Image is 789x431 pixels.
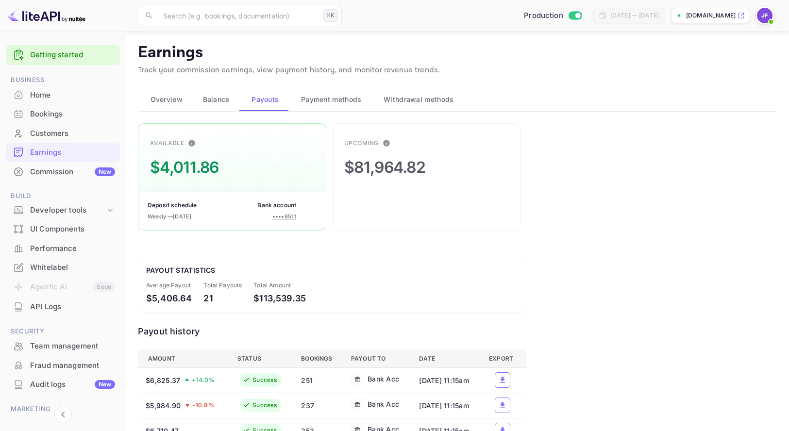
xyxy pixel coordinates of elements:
[30,418,115,430] div: Promo codes
[419,375,473,385] div: [DATE] 11:15am
[6,105,120,124] div: Bookings
[411,349,481,367] th: Date
[148,201,197,210] div: Deposit schedule
[146,265,518,275] div: Payout Statistics
[138,88,777,111] div: scrollable auto tabs example
[30,205,105,216] div: Developer tools
[6,191,120,201] span: Build
[6,298,120,315] a: API Logs
[8,8,85,23] img: LiteAPI logo
[230,349,293,367] th: Status
[6,75,120,85] span: Business
[6,239,120,257] a: Performance
[157,6,319,25] input: Search (e.g. bookings, documentation)
[30,341,115,352] div: Team management
[30,50,115,61] a: Getting started
[146,375,180,385] div: $6,825.37
[138,349,230,367] th: Amount
[6,337,120,356] div: Team management
[6,86,120,105] div: Home
[344,139,379,148] div: Upcoming
[6,143,120,161] a: Earnings
[293,349,343,367] th: Bookings
[272,213,296,221] div: •••• 8511
[252,401,277,410] div: Success
[138,325,526,338] div: Payout history
[95,167,115,176] div: New
[301,94,362,105] span: Payment methods
[138,43,777,63] p: Earnings
[30,301,115,313] div: API Logs
[151,94,183,105] span: Overview
[146,292,192,305] div: $5,406.64
[6,258,120,277] div: Whitelabel
[30,166,115,178] div: Commission
[301,400,336,411] div: 237
[384,94,453,105] span: Withdrawal methods
[6,356,120,374] a: Fraud management
[203,281,242,290] div: Total Payouts
[184,135,200,151] button: This is the amount of confirmed commission that will be paid to you on the next scheduled deposit
[686,11,736,20] p: [DOMAIN_NAME]
[6,220,120,239] div: UI Components
[203,292,242,305] div: 21
[252,376,277,384] div: Success
[192,376,215,384] span: + 14.0 %
[6,375,120,393] a: Audit logsNew
[253,292,306,305] div: $113,539.35
[30,109,115,120] div: Bookings
[524,10,563,21] span: Production
[6,404,120,414] span: Marketing
[30,90,115,101] div: Home
[6,239,120,258] div: Performance
[95,380,115,389] div: New
[30,128,115,139] div: Customers
[6,258,120,276] a: Whitelabel
[6,105,120,123] a: Bookings
[6,202,120,219] div: Developer tools
[481,349,526,367] th: Export
[610,11,659,20] div: [DATE] — [DATE]
[6,220,120,238] a: UI Components
[368,374,399,384] div: Bank Acc
[6,124,120,143] div: Customers
[192,401,214,410] span: -10.8 %
[148,213,191,221] div: Weekly — [DATE]
[54,406,72,423] button: Collapse navigation
[301,375,336,385] div: 251
[30,147,115,158] div: Earnings
[6,326,120,337] span: Security
[6,143,120,162] div: Earnings
[138,65,777,76] p: Track your commission earnings, view payment history, and monitor revenue trends.
[343,349,411,367] th: Payout to
[146,281,192,290] div: Average Payout
[30,224,115,235] div: UI Components
[30,360,115,371] div: Fraud management
[344,156,425,179] div: $81,964.82
[6,163,120,181] a: CommissionNew
[203,94,230,105] span: Balance
[368,399,399,409] div: Bank Acc
[6,356,120,375] div: Fraud management
[6,337,120,355] a: Team management
[150,156,219,179] div: $4,011.86
[252,94,279,105] span: Payouts
[323,9,338,22] div: ⌘K
[30,262,115,273] div: Whitelabel
[379,135,394,151] button: This is the amount of commission earned for bookings that have not been finalized. After guest ch...
[757,8,772,23] img: Jenny Frimer
[6,298,120,316] div: API Logs
[30,243,115,254] div: Performance
[253,281,306,290] div: Total Amount
[520,10,586,21] div: Switch to Sandbox mode
[6,86,120,104] a: Home
[6,163,120,182] div: CommissionNew
[150,139,184,148] div: Available
[6,124,120,142] a: Customers
[146,400,181,411] div: $5,984.90
[257,201,296,210] div: Bank account
[6,45,120,65] div: Getting started
[30,379,115,390] div: Audit logs
[419,400,473,411] div: [DATE] 11:15am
